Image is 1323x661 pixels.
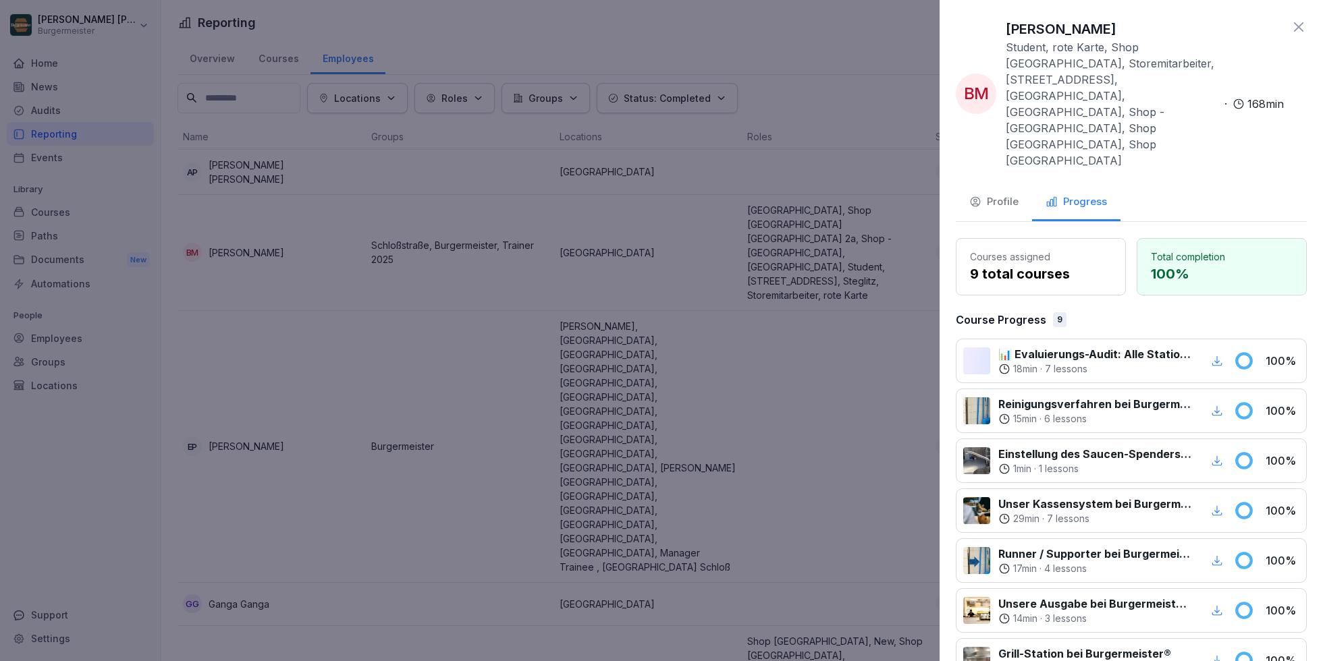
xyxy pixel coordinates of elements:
[969,194,1019,210] div: Profile
[1006,39,1219,169] p: Student, rote Karte, Shop [GEOGRAPHIC_DATA], Storemitarbeiter, [STREET_ADDRESS], [GEOGRAPHIC_DATA...
[998,462,1192,476] div: ·
[1039,462,1079,476] p: 1 lessons
[970,250,1112,264] p: Courses assigned
[1247,96,1284,112] p: 168 min
[998,612,1192,625] div: ·
[1045,362,1087,376] p: 7 lessons
[956,185,1032,221] button: Profile
[1053,312,1066,327] div: 9
[998,396,1192,412] p: Reinigungsverfahren bei Burgermeister®
[1266,453,1299,469] p: 100 %
[998,596,1192,612] p: Unsere Ausgabe bei Burgermeister®
[1006,19,1116,39] p: [PERSON_NAME]
[1266,403,1299,419] p: 100 %
[1047,512,1089,525] p: 7 lessons
[1006,39,1284,169] div: ·
[1151,264,1293,284] p: 100 %
[998,546,1192,562] p: Runner / Supporter bei Burgermeister®
[1266,552,1299,569] p: 100 %
[998,512,1192,525] div: ·
[1266,602,1299,619] p: 100 %
[998,346,1192,362] p: 📊 Evaluierungs-Audit: Alle Stationen für Burgermeister®
[1151,250,1293,264] p: Total completion
[956,312,1046,328] p: Course Progress
[1046,194,1107,210] div: Progress
[970,264,1112,284] p: 9 total courses
[1013,462,1031,476] p: 1 min
[956,74,996,114] div: BM
[998,362,1192,376] div: ·
[1013,512,1039,525] p: 29 min
[1013,612,1037,625] p: 14 min
[1013,562,1037,575] p: 17 min
[1045,612,1087,625] p: 3 lessons
[998,496,1192,512] p: Unser Kassensystem bei Burgermeister®
[998,412,1192,426] div: ·
[1044,562,1087,575] p: 4 lessons
[998,562,1192,575] div: ·
[1044,412,1087,426] p: 6 lessons
[1032,185,1120,221] button: Progress
[1266,502,1299,519] p: 100 %
[1013,412,1037,426] p: 15 min
[1013,362,1037,376] p: 18 min
[998,446,1192,462] p: Einstellung des Saucen-Spenders bei Burgermeister®
[1266,353,1299,369] p: 100 %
